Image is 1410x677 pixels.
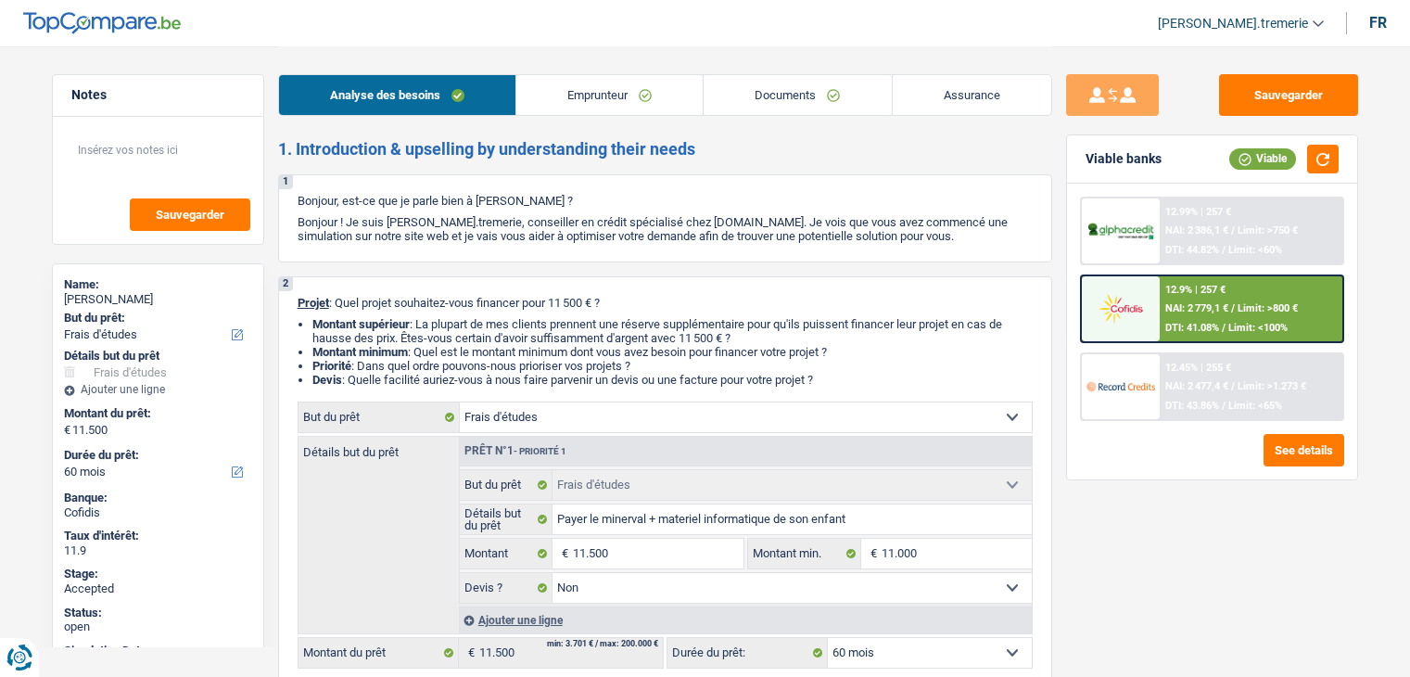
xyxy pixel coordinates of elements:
[1231,302,1235,314] span: /
[1165,206,1231,218] div: 12.99% | 257 €
[748,539,861,568] label: Montant min.
[459,638,479,668] span: €
[64,406,248,421] label: Montant du prêt:
[1228,322,1288,334] span: Limit: <100%
[1165,302,1228,314] span: NAI: 2 779,1 €
[704,75,891,115] a: Documents
[312,373,342,387] span: Devis
[1165,284,1226,296] div: 12.9% | 257 €
[64,491,252,505] div: Banque:
[64,543,252,558] div: 11.9
[64,311,248,326] label: But du prêt:
[547,640,658,648] div: min: 3.701 € / max: 200.000 €
[64,529,252,543] div: Taux d'intérêt:
[312,345,1033,359] li: : Quel est le montant minimum dont vous avez besoin pour financer votre projet ?
[279,175,293,189] div: 1
[298,194,1033,208] p: Bonjour, est-ce que je parle bien à [PERSON_NAME] ?
[893,75,1051,115] a: Assurance
[553,539,573,568] span: €
[1158,16,1308,32] span: [PERSON_NAME].tremerie
[299,437,459,458] label: Détails but du prêt
[460,505,553,534] label: Détails but du prêt
[64,292,252,307] div: [PERSON_NAME]
[1222,400,1226,412] span: /
[312,317,410,331] strong: Montant supérieur
[312,317,1033,345] li: : La plupart de mes clients prennent une réserve supplémentaire pour qu'ils puissent financer leu...
[64,448,248,463] label: Durée du prêt:
[514,446,566,456] span: - Priorité 1
[312,359,351,373] strong: Priorité
[279,75,515,115] a: Analyse des besoins
[460,470,553,500] label: But du prêt
[1143,8,1324,39] a: [PERSON_NAME].tremerie
[1086,221,1155,242] img: AlphaCredit
[1165,322,1219,334] span: DTI: 41.08%
[1165,380,1228,392] span: NAI: 2 477,4 €
[1086,291,1155,326] img: Cofidis
[64,606,252,620] div: Status:
[64,567,252,581] div: Stage:
[1228,400,1282,412] span: Limit: <65%
[279,277,293,291] div: 2
[1238,380,1306,392] span: Limit: >1.273 €
[298,215,1033,243] p: Bonjour ! Je suis [PERSON_NAME].tremerie, conseiller en crédit spécialisé chez [DOMAIN_NAME]. Je ...
[71,87,245,103] h5: Notes
[1238,302,1298,314] span: Limit: >800 €
[23,12,181,34] img: TopCompare Logo
[298,296,329,310] span: Projet
[130,198,250,231] button: Sauvegarder
[299,402,460,432] label: But du prêt
[460,445,571,457] div: Prêt n°1
[64,349,252,364] div: Détails but du prêt
[278,139,1052,160] h2: 1. Introduction & upselling by understanding their needs
[1369,14,1387,32] div: fr
[156,209,224,221] span: Sauvegarder
[312,359,1033,373] li: : Dans quel ordre pouvons-nous prioriser vos projets ?
[299,638,459,668] label: Montant du prêt
[1231,380,1235,392] span: /
[312,345,408,359] strong: Montant minimum
[1086,369,1155,403] img: Record Credits
[1231,224,1235,236] span: /
[1228,244,1282,256] span: Limit: <60%
[1229,148,1296,169] div: Viable
[1165,244,1219,256] span: DTI: 44.82%
[459,607,1032,633] div: Ajouter une ligne
[861,539,882,568] span: €
[1264,434,1344,466] button: See details
[1086,151,1162,167] div: Viable banks
[298,296,1033,310] p: : Quel projet souhaitez-vous financer pour 11 500 € ?
[64,423,70,438] span: €
[1165,362,1231,374] div: 12.45% | 255 €
[460,573,553,603] label: Devis ?
[667,638,828,668] label: Durée du prêt:
[1219,74,1358,116] button: Sauvegarder
[64,277,252,292] div: Name:
[64,383,252,396] div: Ajouter une ligne
[1222,322,1226,334] span: /
[1222,244,1226,256] span: /
[64,505,252,520] div: Cofidis
[64,620,252,634] div: open
[460,539,553,568] label: Montant
[312,373,1033,387] li: : Quelle facilité auriez-vous à nous faire parvenir un devis ou une facture pour votre projet ?
[516,75,703,115] a: Emprunteur
[1165,400,1219,412] span: DTI: 43.86%
[1238,224,1298,236] span: Limit: >750 €
[64,644,252,658] div: Simulation Date:
[1165,224,1228,236] span: NAI: 2 386,1 €
[64,581,252,596] div: Accepted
